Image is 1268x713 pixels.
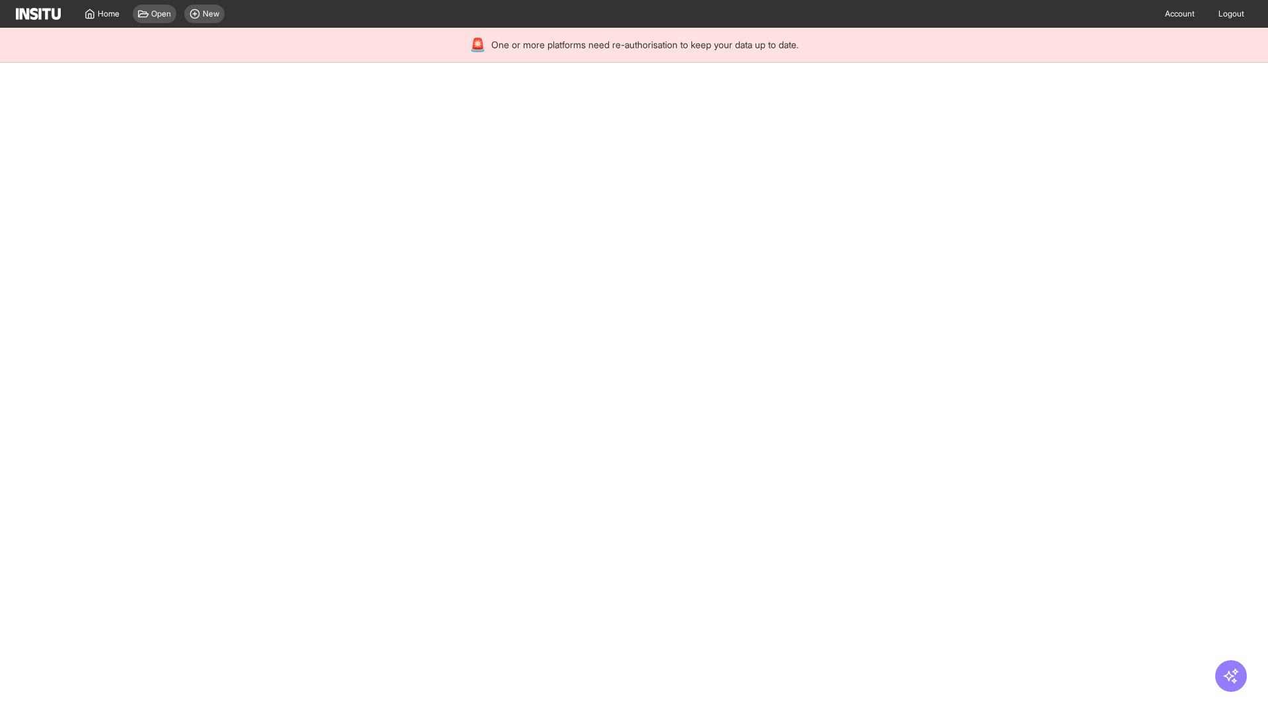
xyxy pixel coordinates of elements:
[16,8,61,20] img: Logo
[203,9,219,19] span: New
[98,9,120,19] span: Home
[491,38,798,51] span: One or more platforms need re-authorisation to keep your data up to date.
[151,9,171,19] span: Open
[470,36,486,54] div: 🚨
